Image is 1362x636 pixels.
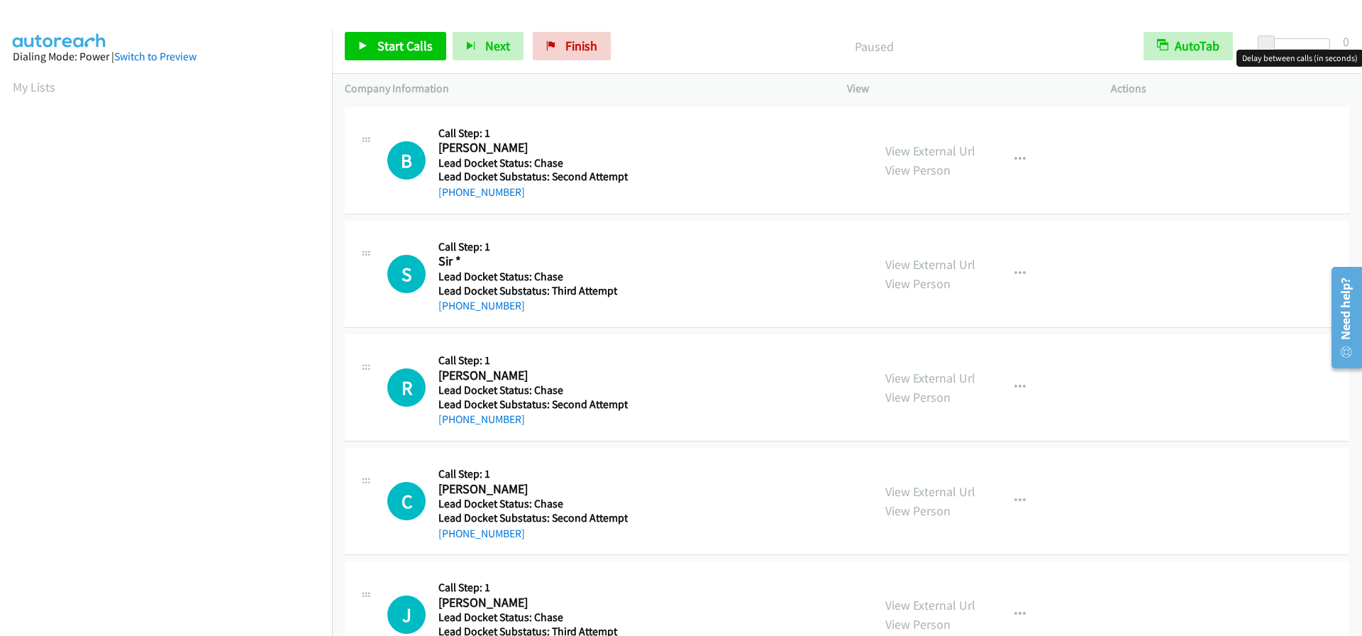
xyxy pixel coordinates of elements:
h5: Lead Docket Status: Chase [438,610,624,625]
h1: C [387,482,426,520]
h5: Lead Docket Substatus: Second Attempt [438,170,628,184]
a: View External Url [885,483,975,500]
span: Start Calls [377,38,433,54]
div: The call is yet to be attempted [387,141,426,180]
a: View Person [885,389,951,405]
h2: [PERSON_NAME] [438,368,624,384]
div: The call is yet to be attempted [387,255,426,293]
h1: S [387,255,426,293]
div: The call is yet to be attempted [387,368,426,407]
a: [PHONE_NUMBER] [438,185,525,199]
h5: Lead Docket Status: Chase [438,156,628,170]
button: Next [453,32,524,60]
a: View Person [885,616,951,632]
h5: Lead Docket Status: Chase [438,270,624,284]
h5: Lead Docket Substatus: Second Attempt [438,397,628,412]
h1: J [387,596,426,634]
h2: [PERSON_NAME] [438,140,624,156]
h2: Sir * [438,253,624,270]
a: Finish [533,32,611,60]
iframe: Resource Center [1321,261,1362,374]
h5: Call Step: 1 [438,581,624,595]
h5: Call Step: 1 [438,126,628,141]
div: 0 [1343,32,1349,51]
h5: Lead Docket Substatus: Third Attempt [438,284,624,298]
h5: Call Step: 1 [438,240,624,254]
a: [PHONE_NUMBER] [438,299,525,312]
a: View External Url [885,256,975,273]
div: The call is yet to be attempted [387,596,426,634]
a: View External Url [885,370,975,386]
h1: B [387,141,426,180]
h1: R [387,368,426,407]
a: Switch to Preview [114,50,196,63]
span: Next [485,38,510,54]
p: Paused [630,37,1118,56]
h2: [PERSON_NAME] [438,595,624,611]
h5: Lead Docket Status: Chase [438,497,628,511]
h5: Lead Docket Substatus: Second Attempt [438,511,628,525]
a: View Person [885,162,951,178]
h5: Lead Docket Status: Chase [438,383,628,397]
a: [PHONE_NUMBER] [438,527,525,540]
a: View Person [885,275,951,292]
a: View External Url [885,597,975,613]
div: The call is yet to be attempted [387,482,426,520]
p: Company Information [345,80,821,97]
h5: Call Step: 1 [438,467,628,481]
a: View External Url [885,143,975,159]
a: My Lists [13,79,55,95]
p: Actions [1111,80,1349,97]
span: Finish [565,38,597,54]
div: Dialing Mode: Power | [13,48,319,65]
button: AutoTab [1144,32,1233,60]
p: View [847,80,1085,97]
h2: [PERSON_NAME] [438,481,624,498]
h5: Call Step: 1 [438,353,628,368]
a: View Person [885,503,951,519]
a: Start Calls [345,32,446,60]
a: [PHONE_NUMBER] [438,412,525,426]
